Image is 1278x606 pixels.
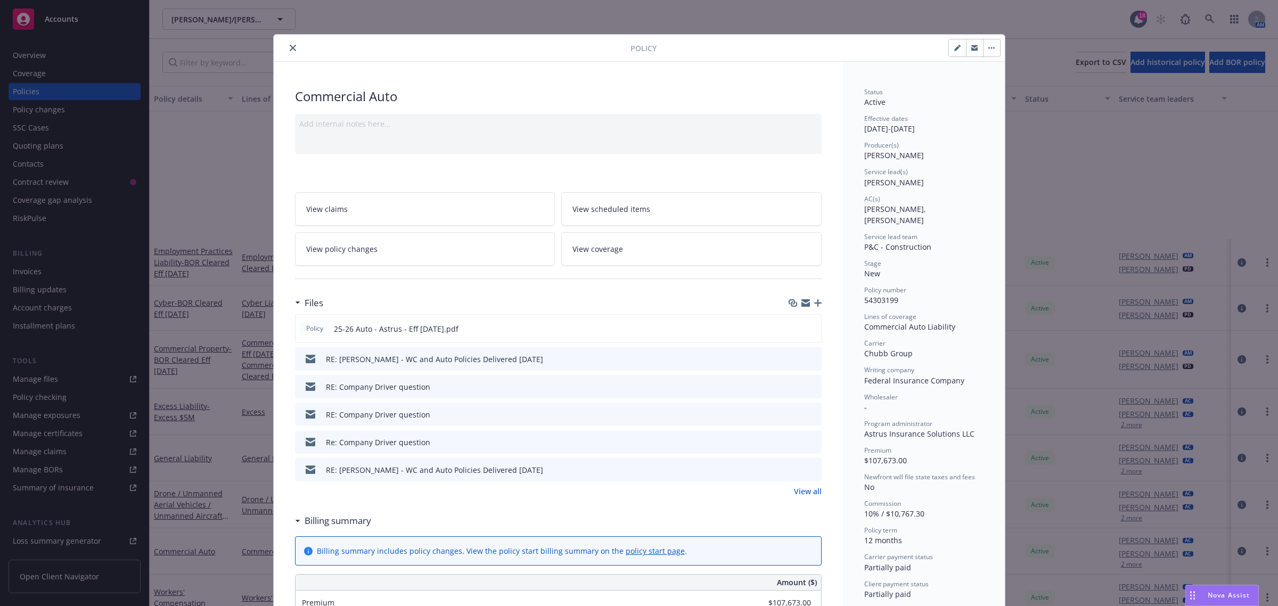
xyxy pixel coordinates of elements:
[306,243,378,255] span: View policy changes
[864,579,929,588] span: Client payment status
[864,87,883,96] span: Status
[864,285,906,294] span: Policy number
[864,339,886,348] span: Carrier
[305,514,371,528] h3: Billing summary
[864,242,931,252] span: P&C - Construction
[791,381,799,392] button: download file
[777,577,817,588] span: Amount ($)
[326,381,430,392] div: RE: Company Driver question
[864,97,886,107] span: Active
[864,509,924,519] span: 10% / $10,767.30
[791,437,799,448] button: download file
[299,118,817,129] div: Add internal notes here...
[790,323,799,334] button: download file
[334,323,458,334] span: 25-26 Auto - Astrus - Eff [DATE].pdf
[864,472,975,481] span: Newfront will file state taxes and fees
[864,419,932,428] span: Program administrator
[864,562,911,572] span: Partially paid
[1186,585,1199,605] div: Drag to move
[864,177,924,187] span: [PERSON_NAME]
[864,348,913,358] span: Chubb Group
[864,402,867,412] span: -
[864,429,974,439] span: Astrus Insurance Solutions LLC
[306,203,348,215] span: View claims
[630,43,657,54] span: Policy
[864,312,916,321] span: Lines of coverage
[864,150,924,160] span: [PERSON_NAME]
[864,535,902,545] span: 12 months
[808,409,817,420] button: preview file
[305,296,323,310] h3: Files
[791,354,799,365] button: download file
[864,321,984,332] div: Commercial Auto Liability
[561,192,822,226] a: View scheduled items
[864,589,911,599] span: Partially paid
[295,87,822,105] div: Commercial Auto
[864,365,914,374] span: Writing company
[572,203,650,215] span: View scheduled items
[864,526,897,535] span: Policy term
[286,42,299,54] button: close
[864,194,880,203] span: AC(s)
[864,114,984,134] div: [DATE] - [DATE]
[295,232,555,266] a: View policy changes
[864,482,874,492] span: No
[304,324,325,333] span: Policy
[791,409,799,420] button: download file
[864,232,917,241] span: Service lead team
[864,392,898,402] span: Wholesaler
[326,464,543,476] div: RE: [PERSON_NAME] - WC and Auto Policies Delivered [DATE]
[808,437,817,448] button: preview file
[864,455,907,465] span: $107,673.00
[326,354,543,365] div: RE: [PERSON_NAME] - WC and Auto Policies Delivered [DATE]
[864,499,901,508] span: Commission
[295,514,371,528] div: Billing summary
[807,323,817,334] button: preview file
[864,446,891,455] span: Premium
[864,141,899,150] span: Producer(s)
[864,167,908,176] span: Service lead(s)
[317,545,687,556] div: Billing summary includes policy changes. View the policy start billing summary on the .
[326,409,430,420] div: RE: Company Driver question
[791,464,799,476] button: download file
[864,552,933,561] span: Carrier payment status
[1208,591,1250,600] span: Nova Assist
[864,114,908,123] span: Effective dates
[808,381,817,392] button: preview file
[626,546,685,556] a: policy start page
[295,192,555,226] a: View claims
[864,375,964,386] span: Federal Insurance Company
[295,296,323,310] div: Files
[326,437,430,448] div: Re: Company Driver question
[1185,585,1259,606] button: Nova Assist
[864,295,898,305] span: 54303199
[808,464,817,476] button: preview file
[864,259,881,268] span: Stage
[864,268,880,279] span: New
[572,243,623,255] span: View coverage
[864,204,928,225] span: [PERSON_NAME], [PERSON_NAME]
[561,232,822,266] a: View coverage
[794,486,822,497] a: View all
[808,354,817,365] button: preview file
